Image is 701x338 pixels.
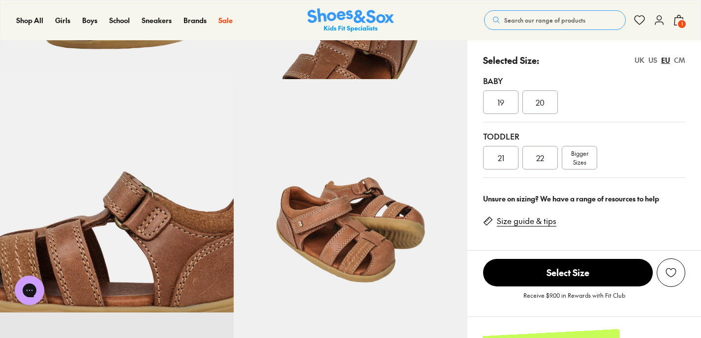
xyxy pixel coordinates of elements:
a: Sale [218,15,233,26]
span: Shop All [16,15,43,25]
a: Girls [55,15,70,26]
a: Boys [82,15,97,26]
a: Shoes & Sox [307,8,394,32]
img: 7-320392_1 [234,79,467,312]
span: Sneakers [142,15,172,25]
div: UK [635,55,644,65]
div: CM [674,55,685,65]
button: Search our range of products [484,10,626,30]
p: Receive $9.00 in Rewards with Fit Club [523,291,625,309]
span: Bigger Sizes [571,149,588,167]
span: Girls [55,15,70,25]
button: 1 [673,9,685,31]
a: Sneakers [142,15,172,26]
span: 20 [536,96,545,108]
a: Brands [183,15,207,26]
a: School [109,15,130,26]
span: 1 [677,19,687,29]
span: 22 [536,152,544,164]
span: Sale [218,15,233,25]
div: Baby [483,75,685,86]
a: Size guide & tips [497,216,556,226]
span: Brands [183,15,207,25]
span: School [109,15,130,25]
div: Toddler [483,130,685,142]
span: Boys [82,15,97,25]
div: Unsure on sizing? We have a range of resources to help [483,194,685,204]
span: Search our range of products [504,16,585,25]
span: 21 [498,152,504,164]
button: Add to Wishlist [657,258,685,287]
button: Select Size [483,258,653,287]
p: Selected Size: [483,54,539,67]
img: SNS_Logo_Responsive.svg [307,8,394,32]
a: Shop All [16,15,43,26]
div: US [648,55,657,65]
span: 19 [497,96,504,108]
iframe: Gorgias live chat messenger [10,272,49,309]
div: EU [661,55,670,65]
